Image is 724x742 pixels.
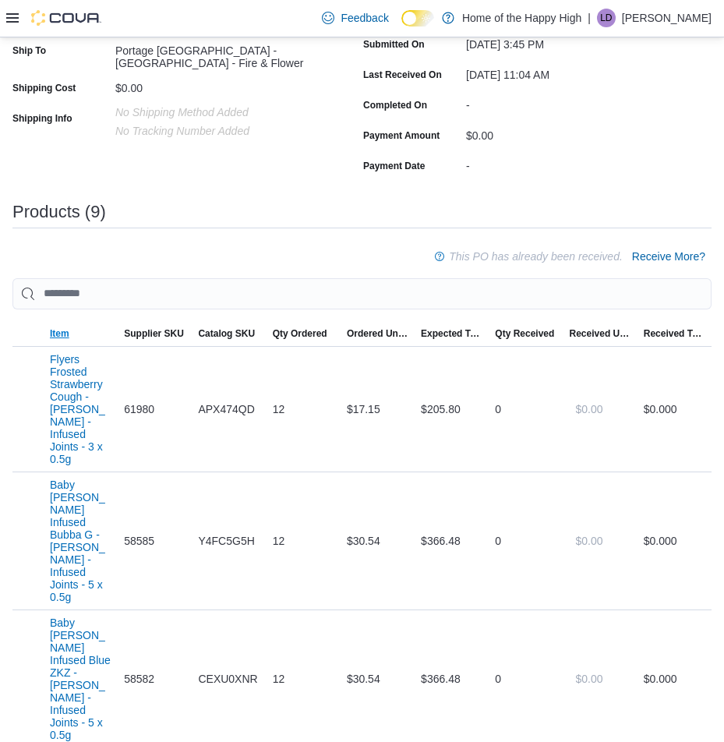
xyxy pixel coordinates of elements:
span: CEXU0XNR [198,670,257,688]
span: 61980 [124,400,154,419]
label: Completed On [363,99,427,111]
div: $17.15 [341,394,415,425]
span: Qty Received [495,327,554,340]
button: Qty Received [489,321,563,346]
span: LD [600,9,612,27]
div: $30.54 [341,663,415,694]
span: Feedback [341,10,388,26]
button: Baby [PERSON_NAME] Infused Bubba G - [PERSON_NAME] - Infused Joints - 5 x 0.5g [50,479,111,603]
div: 0 [489,394,563,425]
button: Catalog SKU [192,321,266,346]
div: $366.48 [415,663,489,694]
span: $0.00 [576,671,603,687]
span: Expected Total [421,327,482,340]
div: 12 [267,394,341,425]
label: Submitted On [363,38,425,51]
span: 58585 [124,532,154,550]
p: No Tracking Number added [115,125,324,137]
h3: Products (9) [12,203,106,221]
div: - [466,154,675,172]
a: Feedback [316,2,394,34]
div: $0.00 0 [644,532,705,550]
span: Qty Ordered [273,327,327,340]
button: Supplier SKU [118,321,192,346]
button: Received Total [637,321,712,346]
div: $205.80 [415,394,489,425]
p: | [588,9,591,27]
p: [PERSON_NAME] [622,9,712,27]
div: [DATE] 11:04 AM [466,62,675,81]
button: Flyers Frosted Strawberry Cough - [PERSON_NAME] - Infused Joints - 3 x 0.5g [50,353,111,465]
button: Receive More? [626,241,712,272]
span: Catalog SKU [198,327,255,340]
label: Ship To [12,44,46,57]
img: Cova [31,10,101,26]
span: $0.00 [576,533,603,549]
button: Expected Total [415,321,489,346]
span: $0.00 [576,401,603,417]
p: Home of the Happy High [462,9,581,27]
p: This PO has already been received. [449,247,623,266]
div: 0 [489,525,563,556]
button: Qty Ordered [267,321,341,346]
span: Received Unit Cost [570,327,631,340]
div: 0 [489,663,563,694]
span: Receive More? [632,249,705,264]
button: $0.00 [570,525,609,556]
div: $0.00 0 [644,670,705,688]
div: $0.00 [466,123,675,142]
button: Ordered Unit Cost [341,321,415,346]
div: - [466,93,675,111]
button: Item [44,321,118,346]
span: Y4FC5G5H [198,532,254,550]
span: 58582 [124,670,154,688]
div: $30.54 [341,525,415,556]
span: Supplier SKU [124,327,184,340]
button: $0.00 [570,394,609,425]
span: APX474QD [198,400,254,419]
p: No Shipping Method added [115,106,324,118]
button: Baby [PERSON_NAME] Infused Blue ZKZ - [PERSON_NAME] - Infused Joints - 5 x 0.5g [50,617,111,741]
span: Received Total [644,327,705,340]
div: 12 [267,663,341,694]
div: $0.00 0 [644,400,705,419]
label: Shipping Cost [12,82,76,94]
button: $0.00 [570,663,609,694]
label: Last Received On [363,69,442,81]
span: Item [50,327,69,340]
span: Ordered Unit Cost [347,327,408,340]
input: Dark Mode [401,10,434,26]
div: 12 [267,525,341,556]
label: Payment Amount [363,129,440,142]
label: Payment Date [363,160,425,172]
div: Portage [GEOGRAPHIC_DATA] - [GEOGRAPHIC_DATA] - Fire & Flower [115,38,324,69]
div: $366.48 [415,525,489,556]
label: Shipping Info [12,112,72,125]
div: Lance Daniels [597,9,616,27]
div: $0.00 [115,76,324,94]
button: Received Unit Cost [563,321,637,346]
div: [DATE] 3:45 PM [466,32,675,51]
